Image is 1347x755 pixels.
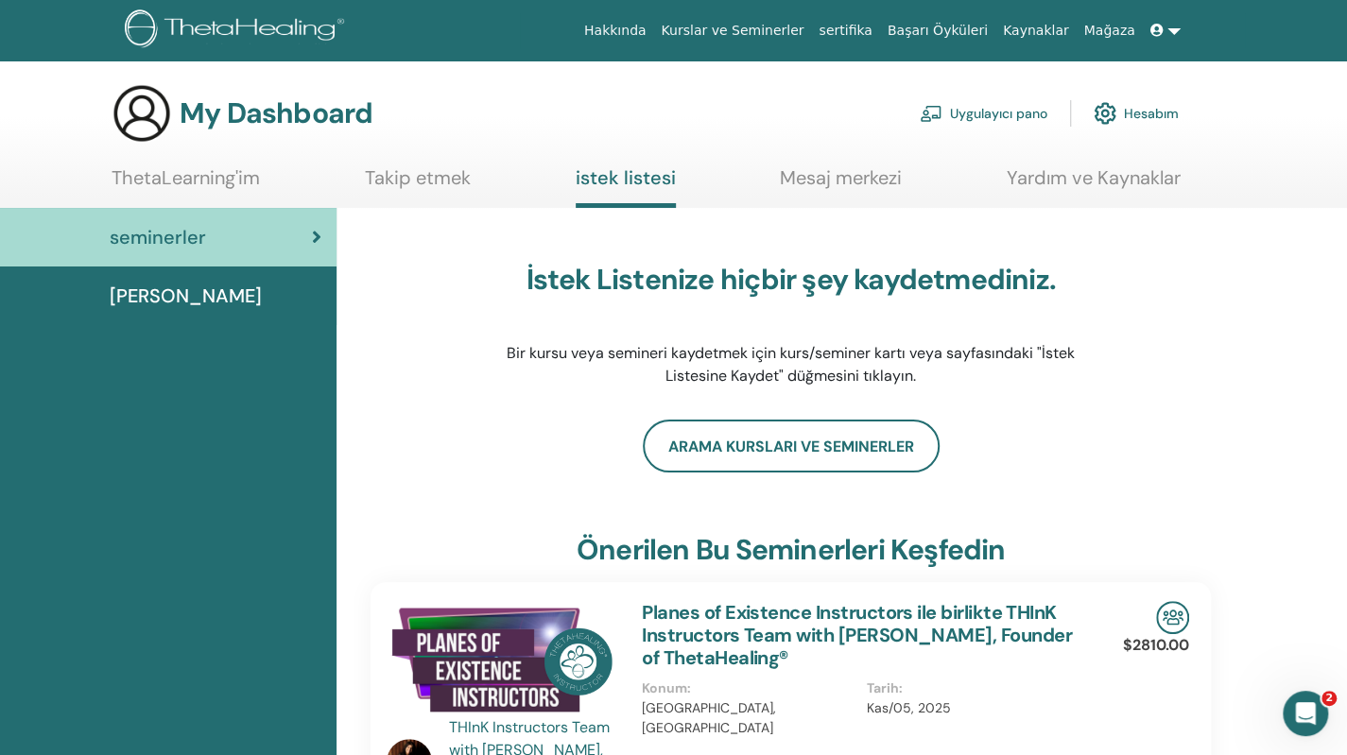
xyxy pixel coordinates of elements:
[920,105,942,122] img: chalkboard-teacher.svg
[780,166,902,203] a: Mesaj merkezi
[1283,691,1328,736] iframe: Intercom live chat
[112,83,172,144] img: generic-user-icon.jpg
[1156,601,1189,634] img: In-Person Seminar
[1007,166,1181,203] a: Yardım ve Kaynaklar
[125,9,351,52] img: logo.png
[642,698,855,738] p: [GEOGRAPHIC_DATA], [GEOGRAPHIC_DATA]
[493,342,1089,387] p: Bir kursu veya semineri kaydetmek için kurs/seminer kartı veya sayfasındaki "İstek Listesine Kayd...
[1094,93,1179,134] a: Hesabım
[493,263,1089,297] h3: İstek Listenize hiçbir şey kaydetmediniz.
[1094,97,1116,129] img: cog.svg
[577,13,654,48] a: Hakkında
[867,698,1079,718] p: Kas/05, 2025
[110,223,206,251] span: seminerler
[995,13,1077,48] a: Kaynaklar
[180,96,372,130] h3: My Dashboard
[642,678,855,698] p: Konum :
[811,13,879,48] a: sertifika
[1076,13,1142,48] a: Mağaza
[112,166,260,203] a: ThetaLearning'im
[653,13,811,48] a: Kurslar ve Seminerler
[643,420,940,472] a: Arama Kursları ve Seminerler
[365,166,471,203] a: Takip etmek
[110,282,262,310] span: [PERSON_NAME]
[880,13,995,48] a: Başarı Öyküleri
[387,601,619,722] img: Planes of Existence Instructors
[577,533,1005,567] h3: Önerilen bu seminerleri keşfedin
[1321,691,1337,706] span: 2
[642,600,1072,670] a: Planes of Existence Instructors ile birlikte THInK Instructors Team with [PERSON_NAME], Founder o...
[1123,634,1189,657] p: $2810.00
[576,166,676,208] a: istek listesi
[867,678,1079,698] p: Tarih :
[920,93,1047,134] a: Uygulayıcı pano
